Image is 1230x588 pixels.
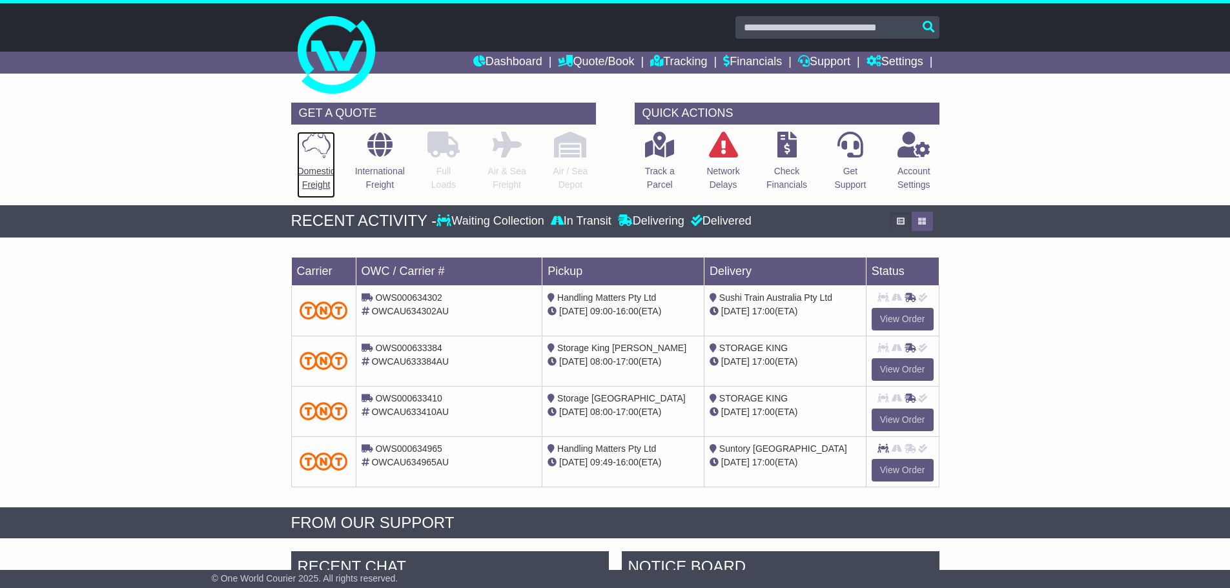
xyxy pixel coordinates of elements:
[897,165,930,192] p: Account Settings
[721,457,750,467] span: [DATE]
[557,292,656,303] span: Handling Matters Pty Ltd
[866,257,939,285] td: Status
[897,131,931,199] a: AccountSettings
[719,443,847,454] span: Suntory [GEOGRAPHIC_DATA]
[488,165,526,192] p: Air & Sea Freight
[473,52,542,74] a: Dashboard
[834,165,866,192] p: Get Support
[212,573,398,583] span: © One World Courier 2025. All rights reserved.
[559,407,588,417] span: [DATE]
[872,358,934,381] a: View Order
[719,292,832,303] span: Sushi Train Australia Pty Ltd
[704,257,866,285] td: Delivery
[375,343,442,353] span: OWS000633384
[559,457,588,467] span: [DATE]
[548,214,615,228] div: In Transit
[752,457,775,467] span: 17:00
[872,308,934,330] a: View Order
[688,214,752,228] div: Delivered
[356,257,542,285] td: OWC / Carrier #
[558,52,634,74] a: Quote/Book
[766,131,808,199] a: CheckFinancials
[719,393,788,403] span: STORAGE KING
[616,457,639,467] span: 16:00
[721,356,750,367] span: [DATE]
[291,212,437,230] div: RECENT ACTIVITY -
[710,456,861,469] div: (ETA)
[355,165,405,192] p: International Freight
[866,52,923,74] a: Settings
[296,131,335,199] a: DomesticFreight
[719,343,788,353] span: STORAGE KING
[548,305,699,318] div: - (ETA)
[291,514,939,532] div: FROM OUR SUPPORT
[798,52,850,74] a: Support
[622,551,939,586] div: NOTICE BOARD
[436,214,547,228] div: Waiting Collection
[706,165,739,192] p: Network Delays
[371,356,449,367] span: OWCAU633384AU
[559,306,588,316] span: [DATE]
[872,459,934,482] a: View Order
[291,257,356,285] td: Carrier
[752,356,775,367] span: 17:00
[548,355,699,369] div: - (ETA)
[371,457,449,467] span: OWCAU634965AU
[291,103,596,125] div: GET A QUOTE
[291,551,609,586] div: RECENT CHAT
[706,131,740,199] a: NetworkDelays
[542,257,704,285] td: Pickup
[557,393,686,403] span: Storage [GEOGRAPHIC_DATA]
[300,352,348,369] img: TNT_Domestic.png
[872,409,934,431] a: View Order
[644,131,675,199] a: Track aParcel
[375,393,442,403] span: OWS000633410
[590,457,613,467] span: 09:49
[710,305,861,318] div: (ETA)
[557,343,686,353] span: Storage King [PERSON_NAME]
[427,165,460,192] p: Full Loads
[650,52,707,74] a: Tracking
[371,306,449,316] span: OWCAU634302AU
[616,407,639,417] span: 17:00
[354,131,405,199] a: InternationalFreight
[548,456,699,469] div: - (ETA)
[548,405,699,419] div: - (ETA)
[710,355,861,369] div: (ETA)
[710,405,861,419] div: (ETA)
[723,52,782,74] a: Financials
[297,165,334,192] p: Domestic Freight
[300,301,348,319] img: TNT_Domestic.png
[300,402,348,420] img: TNT_Domestic.png
[559,356,588,367] span: [DATE]
[557,443,656,454] span: Handling Matters Pty Ltd
[371,407,449,417] span: OWCAU633410AU
[300,452,348,470] img: TNT_Domestic.png
[375,292,442,303] span: OWS000634302
[590,306,613,316] span: 09:00
[752,407,775,417] span: 17:00
[590,407,613,417] span: 08:00
[635,103,939,125] div: QUICK ACTIONS
[752,306,775,316] span: 17:00
[721,306,750,316] span: [DATE]
[375,443,442,454] span: OWS000634965
[721,407,750,417] span: [DATE]
[834,131,866,199] a: GetSupport
[766,165,807,192] p: Check Financials
[553,165,588,192] p: Air / Sea Depot
[645,165,675,192] p: Track a Parcel
[616,356,639,367] span: 17:00
[590,356,613,367] span: 08:00
[616,306,639,316] span: 16:00
[615,214,688,228] div: Delivering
